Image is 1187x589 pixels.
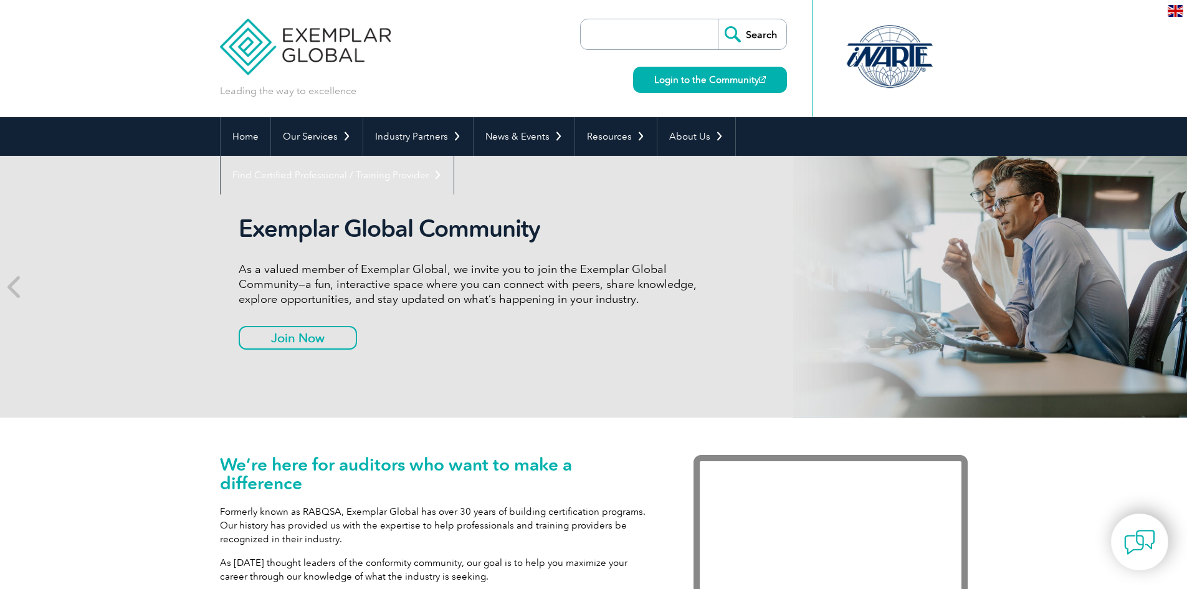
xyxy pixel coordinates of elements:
p: As [DATE] thought leaders of the conformity community, our goal is to help you maximize your care... [220,556,656,583]
p: Formerly known as RABQSA, Exemplar Global has over 30 years of building certification programs. O... [220,505,656,546]
a: Our Services [271,117,363,156]
a: Join Now [239,326,357,350]
h1: We’re here for auditors who want to make a difference [220,455,656,492]
a: Find Certified Professional / Training Provider [221,156,454,194]
a: News & Events [474,117,574,156]
p: As a valued member of Exemplar Global, we invite you to join the Exemplar Global Community—a fun,... [239,262,706,307]
a: Login to the Community [633,67,787,93]
img: en [1168,5,1183,17]
h2: Exemplar Global Community [239,214,706,243]
a: Industry Partners [363,117,473,156]
a: Home [221,117,270,156]
input: Search [718,19,786,49]
a: Resources [575,117,657,156]
img: open_square.png [759,76,766,83]
img: contact-chat.png [1124,527,1155,558]
p: Leading the way to excellence [220,84,356,98]
a: About Us [657,117,735,156]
